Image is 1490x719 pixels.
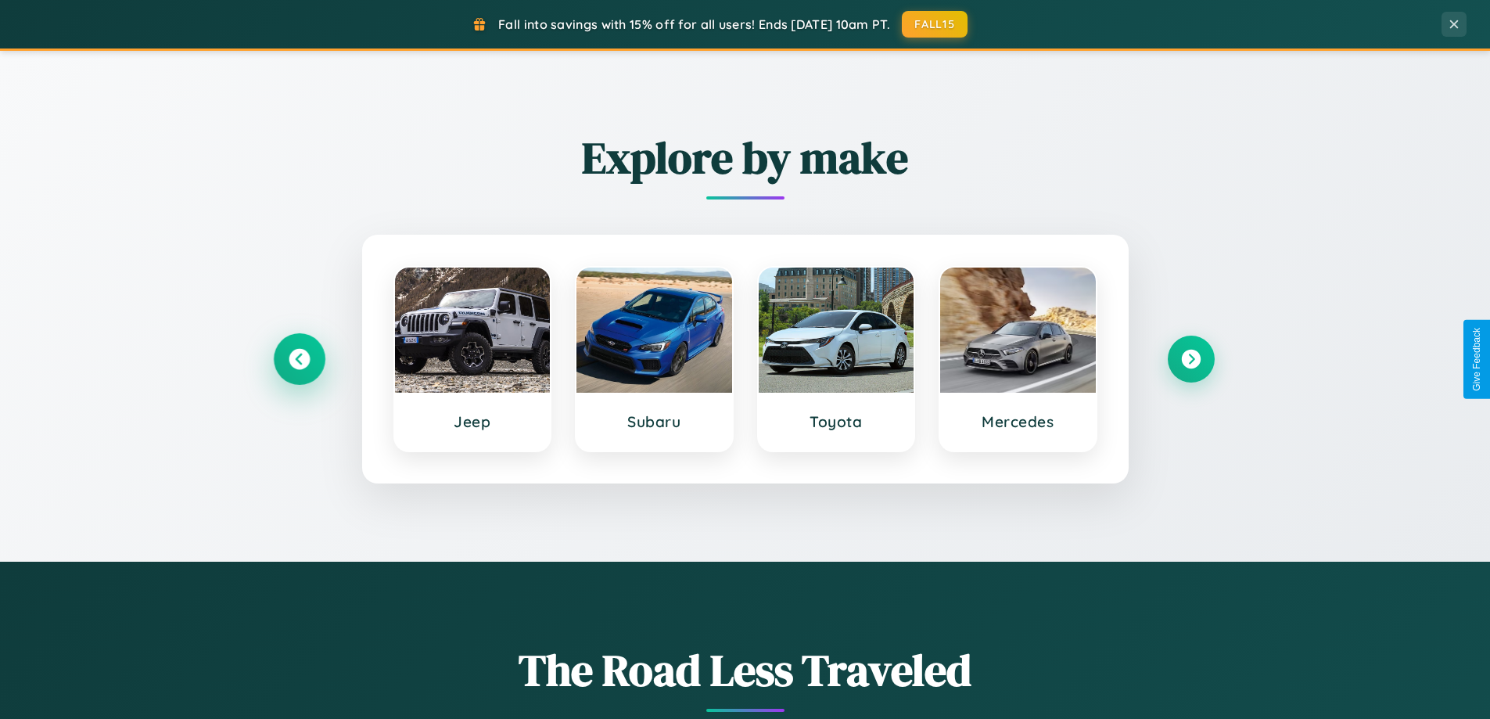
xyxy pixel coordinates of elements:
h1: The Road Less Traveled [276,640,1215,700]
h3: Jeep [411,412,535,431]
div: Give Feedback [1471,328,1482,391]
h2: Explore by make [276,128,1215,188]
span: Fall into savings with 15% off for all users! Ends [DATE] 10am PT. [498,16,890,32]
h3: Subaru [592,412,716,431]
h3: Mercedes [956,412,1080,431]
button: FALL15 [902,11,968,38]
h3: Toyota [774,412,899,431]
